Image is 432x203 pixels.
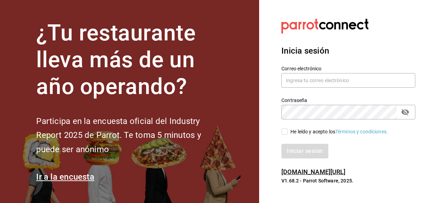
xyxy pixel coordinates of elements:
button: passwordField [399,106,411,118]
h1: ¿Tu restaurante lleva más de un año operando? [36,20,224,100]
label: Contraseña [281,98,415,103]
a: [DOMAIN_NAME][URL] [281,168,345,175]
a: Ir a la encuesta [36,172,94,182]
label: Correo electrónico [281,66,415,71]
h2: Participa en la encuesta oficial del Industry Report 2025 de Parrot. Te toma 5 minutos y puede se... [36,114,224,157]
input: Ingresa tu correo electrónico [281,73,415,88]
p: V1.68.2 - Parrot Software, 2025. [281,177,415,184]
h3: Inicia sesión [281,45,415,57]
a: Términos y condiciones. [335,129,388,134]
div: He leído y acepto los [290,128,388,135]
